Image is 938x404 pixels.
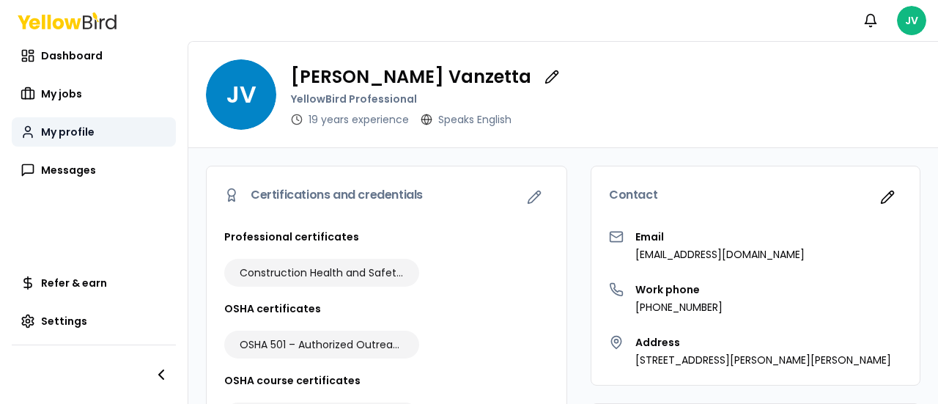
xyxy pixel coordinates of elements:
p: [EMAIL_ADDRESS][DOMAIN_NAME] [635,247,805,262]
span: Dashboard [41,48,103,63]
a: Dashboard [12,41,176,70]
h3: Address [635,335,891,350]
span: JV [897,6,926,35]
p: [STREET_ADDRESS][PERSON_NAME][PERSON_NAME] [635,353,891,367]
p: [PERSON_NAME] Vanzetta [291,68,531,86]
h3: OSHA certificates [224,301,549,316]
span: Certifications and credentials [251,189,423,201]
p: [PHONE_NUMBER] [635,300,723,315]
h3: Professional certificates [224,229,549,244]
div: Construction Health and Safety Technician (CHST) [224,259,419,287]
span: Settings [41,314,87,328]
span: JV [206,59,276,130]
span: Messages [41,163,96,177]
span: My profile [41,125,95,139]
p: YellowBird Professional [291,92,566,106]
span: My jobs [41,87,82,101]
h3: Email [635,229,805,244]
p: Speaks English [438,112,512,127]
a: Messages [12,155,176,185]
span: OSHA 501 – Authorized Outreach Instructor for General Industry [240,337,404,352]
span: Refer & earn [41,276,107,290]
h3: OSHA course certificates [224,373,549,388]
a: My profile [12,117,176,147]
span: Construction Health and Safety Technician (CHST) [240,265,404,280]
a: My jobs [12,79,176,109]
a: Settings [12,306,176,336]
h3: Work phone [635,282,723,297]
span: Contact [609,189,657,201]
a: Refer & earn [12,268,176,298]
p: 19 years experience [309,112,409,127]
div: OSHA 501 – Authorized Outreach Instructor for General Industry [224,331,419,359]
